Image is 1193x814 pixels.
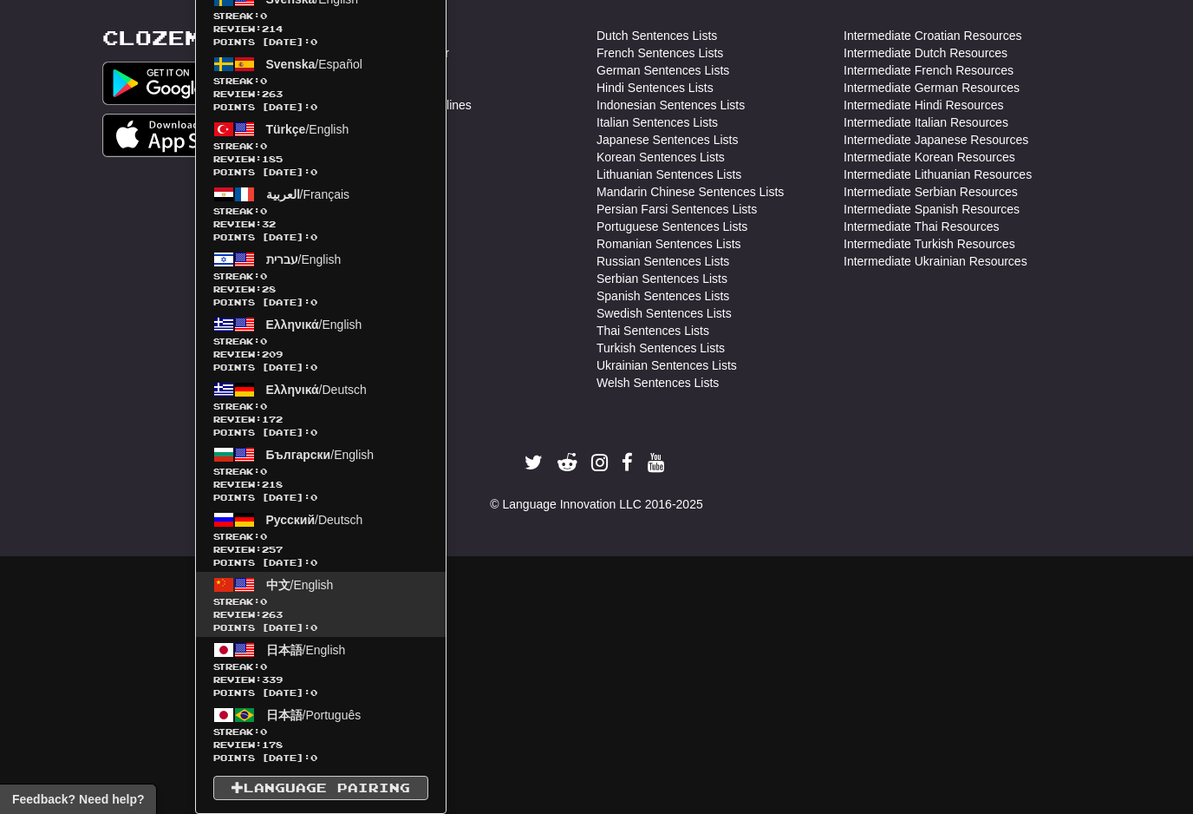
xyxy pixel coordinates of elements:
[260,141,267,151] span: 0
[266,122,306,136] span: Türkçe
[260,661,267,672] span: 0
[213,543,428,556] span: Review: 257
[213,478,428,491] span: Review: 218
[213,101,428,114] span: Points [DATE]: 0
[213,296,428,309] span: Points [DATE]: 0
[213,10,428,23] span: Streak:
[213,270,428,283] span: Streak:
[213,75,428,88] span: Streak:
[213,491,428,504] span: Points [DATE]: 0
[266,383,319,397] span: Ελληνικά
[266,122,349,136] span: / English
[260,596,267,607] span: 0
[213,400,428,413] span: Streak:
[266,253,298,266] span: עברית
[266,578,334,592] span: / English
[266,643,303,657] span: 日本語
[196,377,446,442] a: Ελληνικά/DeutschStreak:0 Review:172Points [DATE]:0
[266,448,331,462] span: Български
[213,218,428,231] span: Review: 32
[260,466,267,476] span: 0
[213,426,428,439] span: Points [DATE]: 0
[266,383,367,397] span: / Deutsch
[196,181,446,246] a: العربية/FrançaisStreak:0 Review:32Points [DATE]:0
[213,36,428,49] span: Points [DATE]: 0
[196,507,446,572] a: Русский/DeutschStreak:0 Review:257Points [DATE]:0
[196,442,446,507] a: Български/EnglishStreak:0 Review:218Points [DATE]:0
[260,726,267,737] span: 0
[213,166,428,179] span: Points [DATE]: 0
[260,401,267,411] span: 0
[213,752,428,765] span: Points [DATE]: 0
[196,246,446,312] a: עברית/EnglishStreak:0 Review:28Points [DATE]:0
[213,205,428,218] span: Streak:
[213,335,428,348] span: Streak:
[213,725,428,739] span: Streak:
[196,572,446,637] a: 中文/EnglishStreak:0 Review:263Points [DATE]:0
[260,531,267,542] span: 0
[213,23,428,36] span: Review: 214
[12,791,144,808] span: Open feedback widget
[266,253,342,266] span: / English
[260,10,267,21] span: 0
[213,283,428,296] span: Review: 28
[213,608,428,621] span: Review: 263
[266,578,290,592] span: 中文
[196,702,446,767] a: 日本語/PortuguêsStreak:0 Review:178Points [DATE]:0
[196,637,446,702] a: 日本語/EnglishStreak:0 Review:339Points [DATE]:0
[266,187,350,201] span: / Français
[266,513,363,527] span: / Deutsch
[213,153,428,166] span: Review: 185
[213,595,428,608] span: Streak:
[266,318,362,332] span: / English
[266,57,316,71] span: Svenska
[196,116,446,181] a: Türkçe/EnglishStreak:0 Review:185Points [DATE]:0
[266,57,362,71] span: / Español
[213,530,428,543] span: Streak:
[213,739,428,752] span: Review: 178
[266,187,300,201] span: العربية
[213,348,428,361] span: Review: 209
[213,673,428,686] span: Review: 339
[266,708,362,722] span: / Português
[260,271,267,281] span: 0
[213,556,428,569] span: Points [DATE]: 0
[213,465,428,478] span: Streak:
[196,312,446,377] a: Ελληνικά/EnglishStreak:0 Review:209Points [DATE]:0
[266,448,375,462] span: / English
[260,336,267,346] span: 0
[213,660,428,673] span: Streak:
[266,513,316,527] span: Русский
[213,686,428,699] span: Points [DATE]: 0
[266,643,346,657] span: / English
[266,708,303,722] span: 日本語
[260,206,267,216] span: 0
[260,75,267,86] span: 0
[213,231,428,244] span: Points [DATE]: 0
[266,318,319,332] span: Ελληνικά
[213,413,428,426] span: Review: 172
[213,621,428,634] span: Points [DATE]: 0
[213,361,428,374] span: Points [DATE]: 0
[213,776,428,800] a: Language Pairing
[196,51,446,116] a: Svenska/EspañolStreak:0 Review:263Points [DATE]:0
[213,88,428,101] span: Review: 263
[213,140,428,153] span: Streak:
